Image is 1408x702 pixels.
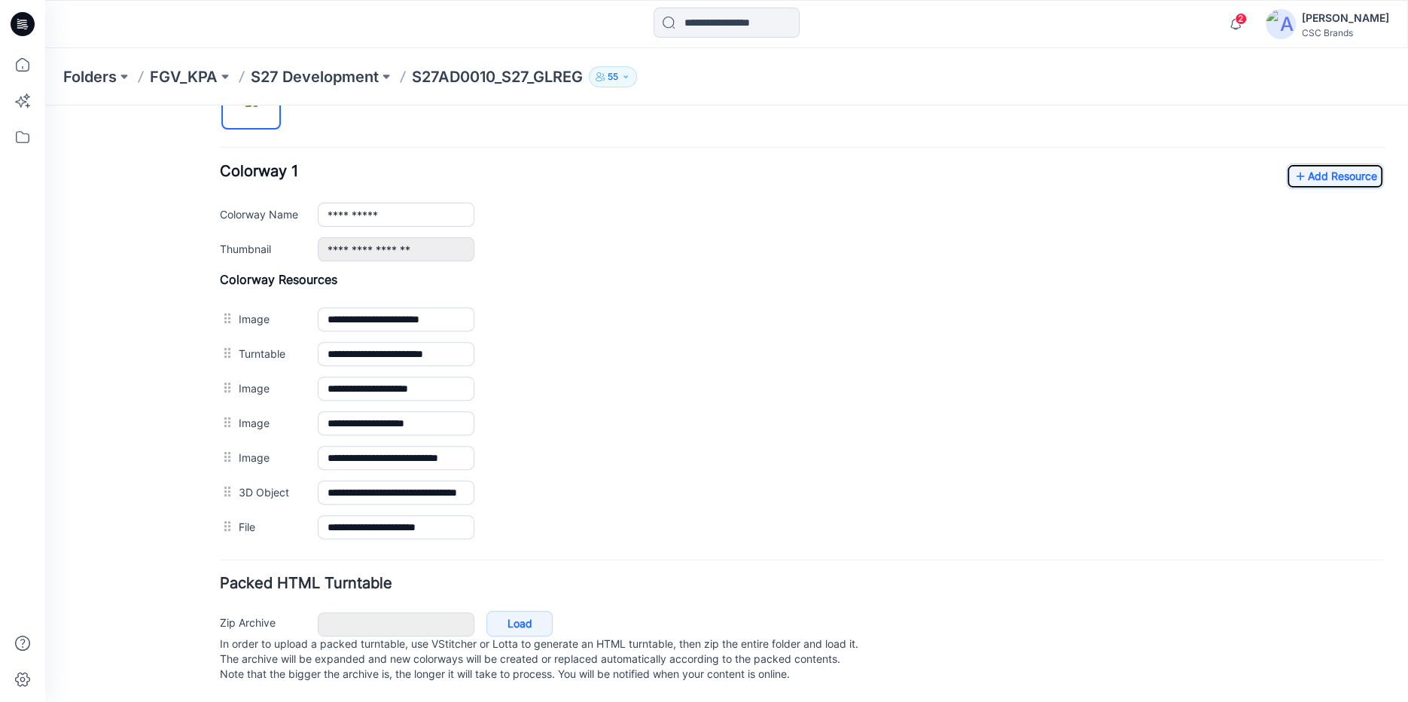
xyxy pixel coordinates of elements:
[194,343,258,360] label: Image
[1302,9,1389,27] div: [PERSON_NAME]
[608,69,618,85] p: 55
[589,66,637,87] button: 55
[194,309,258,325] label: Image
[45,105,1408,702] iframe: edit-style
[175,531,1339,576] p: In order to upload a packed turntable, use VStitcher or Lotta to generate an HTML turntable, then...
[175,508,258,525] label: Zip Archive
[194,240,258,256] label: Turntable
[194,274,258,291] label: Image
[175,471,1339,485] h4: Packed HTML Turntable
[194,413,258,429] label: File
[175,166,1339,182] h4: Colorway Resources
[150,66,218,87] a: FGV_KPA
[175,135,258,151] label: Thumbnail
[194,378,258,395] label: 3D Object
[1235,13,1247,25] span: 2
[1266,9,1296,39] img: avatar
[1302,27,1389,38] div: CSC Brands
[441,505,507,531] a: Load
[194,205,258,221] label: Image
[63,66,117,87] a: Folders
[412,66,583,87] p: S27AD0010_S27_GLREG
[251,66,379,87] a: S27 Development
